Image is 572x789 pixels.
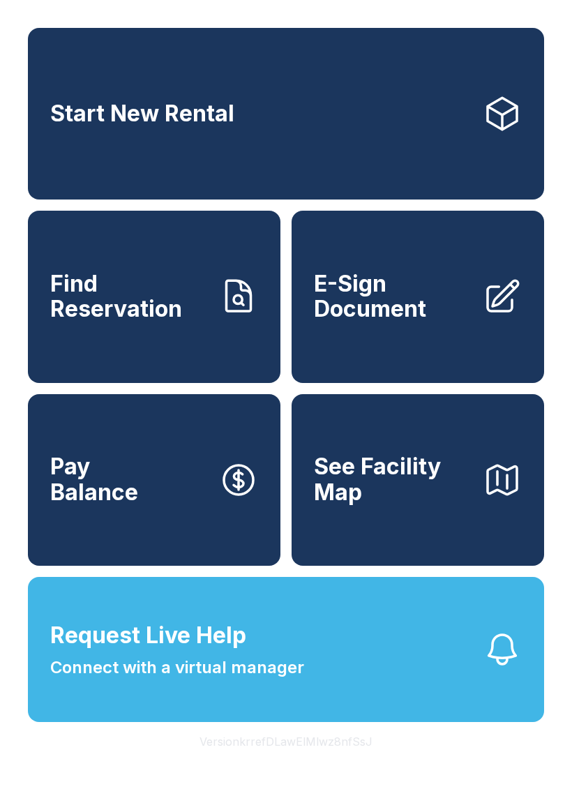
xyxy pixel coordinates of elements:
span: Request Live Help [50,619,246,652]
a: Start New Rental [28,28,544,200]
button: PayBalance [28,394,280,566]
button: See Facility Map [292,394,544,566]
span: See Facility Map [314,454,472,505]
a: E-Sign Document [292,211,544,382]
a: Find Reservation [28,211,280,382]
span: Start New Rental [50,101,234,127]
span: Connect with a virtual manager [50,655,304,680]
span: Find Reservation [50,271,208,322]
span: Pay Balance [50,454,138,505]
button: Request Live HelpConnect with a virtual manager [28,577,544,722]
button: VersionkrrefDLawElMlwz8nfSsJ [188,722,384,761]
span: E-Sign Document [314,271,472,322]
